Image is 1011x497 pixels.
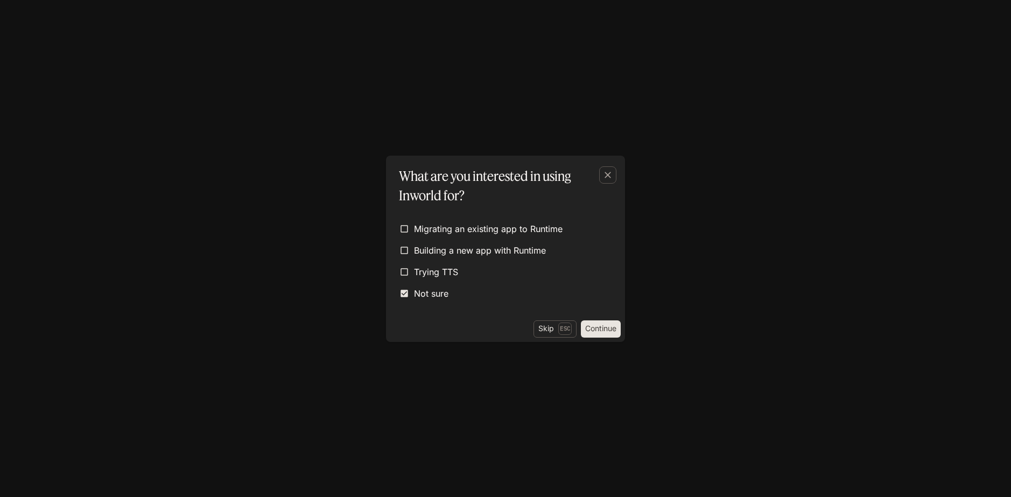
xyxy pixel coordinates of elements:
span: Trying TTS [414,265,458,278]
span: Not sure [414,287,448,300]
span: Migrating an existing app to Runtime [414,222,563,235]
button: SkipEsc [533,320,577,338]
button: Continue [581,320,621,338]
span: Building a new app with Runtime [414,244,546,257]
p: Esc [558,323,572,334]
p: What are you interested in using Inworld for? [399,166,608,205]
